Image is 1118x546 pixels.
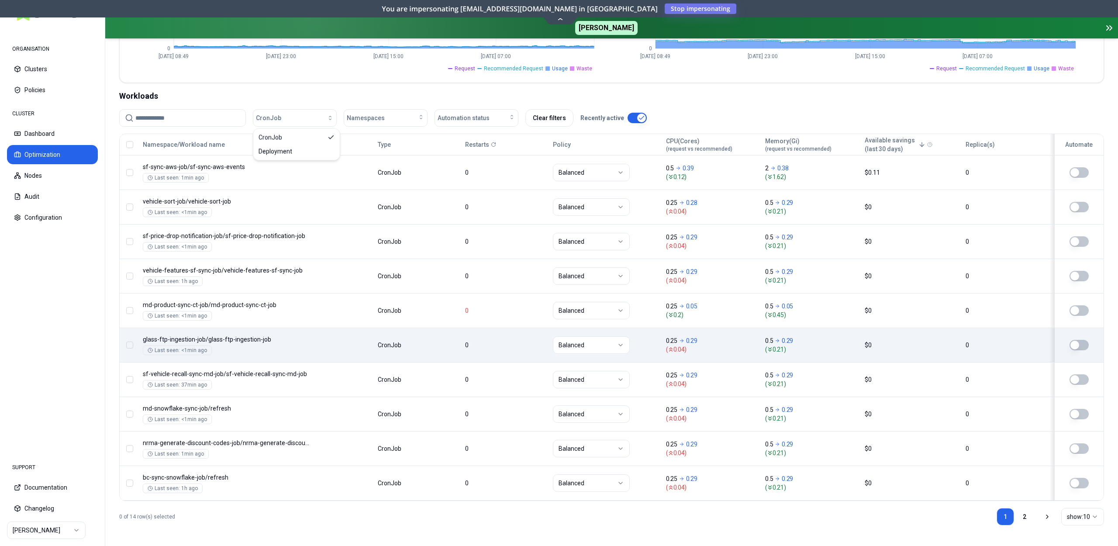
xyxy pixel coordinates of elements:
span: ( 0.21 ) [765,242,856,250]
button: Automation status [435,109,518,127]
span: ( 0.21 ) [765,449,856,457]
p: 0.05 [782,302,793,311]
button: Policies [7,80,98,100]
div: 0 [465,341,545,349]
nav: pagination [997,508,1033,525]
div: 0 [465,444,545,453]
span: Usage [1034,65,1049,72]
p: 0.29 [782,474,793,483]
p: 0.5 [765,405,773,414]
div: Last seen: <1min ago [148,416,207,423]
div: 0 [966,410,1046,418]
p: 0.29 [686,474,697,483]
div: CPU(Cores) [666,137,732,152]
span: (request vs recommended) [666,145,732,152]
span: Automation status [438,114,490,122]
div: 0 [966,306,1046,315]
p: 0.05 [686,302,697,311]
div: CronJob [378,306,413,315]
span: (request vs recommended) [765,145,832,152]
div: Last seen: 1min ago [148,174,204,181]
div: 0 [465,410,545,418]
div: CronJob [378,168,413,177]
button: Nodes [7,166,98,185]
p: 0.25 [666,198,677,207]
div: CronJob [378,410,413,418]
tspan: [DATE] 08:49 [640,53,670,59]
div: CronJob [378,203,413,211]
button: Clear filters [525,109,573,127]
p: Recently active [580,114,624,122]
p: 0.25 [666,267,677,276]
span: CronJob [256,114,281,122]
div: $0.11 [865,168,958,177]
span: ( 0.45 ) [765,311,856,319]
button: Clusters [7,59,98,79]
div: 0 [465,203,545,211]
p: 0.25 [666,336,677,345]
span: ( 0.2 ) [666,311,757,319]
p: 0.39 [683,164,694,173]
button: Namespace/Workload name [143,136,225,153]
span: ( 0.04 ) [666,345,757,354]
p: 0.29 [686,233,697,242]
p: refresh [143,404,311,413]
div: 0 [966,237,1046,246]
button: Optimization [7,145,98,164]
p: 0.25 [666,405,677,414]
div: 0 [465,306,545,315]
p: sf-price-drop-notification-job [143,232,311,240]
a: 2 [1016,508,1033,525]
p: 0.28 [686,198,697,207]
div: $0 [865,203,958,211]
div: CronJob [378,237,413,246]
button: Dashboard [7,124,98,143]
span: ( 0.04 ) [666,449,757,457]
span: ( 0.21 ) [765,380,856,388]
span: Recommended Request [966,65,1025,72]
span: ( 0.04 ) [666,242,757,250]
tspan: [DATE] 07:00 [963,53,993,59]
p: 0.25 [666,474,677,483]
div: CronJob [378,479,413,487]
div: Last seen: 37min ago [148,381,207,388]
div: 0 [465,237,545,246]
div: Last seen: <1min ago [148,312,207,319]
span: [PERSON_NAME] [575,21,638,35]
div: CronJob [378,272,413,280]
tspan: [DATE] 23:00 [748,53,778,59]
button: Documentation [7,478,98,497]
span: ( 0.04 ) [666,276,757,285]
span: ( 1.62 ) [765,173,856,181]
div: Last seen: 1h ago [148,278,198,285]
div: SUPPORT [7,459,98,476]
span: Request [936,65,957,72]
p: sf-sync-aws-events [143,162,311,171]
div: Last seen: 1min ago [148,450,204,457]
p: 0.29 [782,233,793,242]
p: 0.5 [765,371,773,380]
div: 0 [465,272,545,280]
button: Available savings(last 30 days) [865,136,925,153]
span: Recommended Request [484,65,543,72]
p: 0.25 [666,371,677,380]
div: $0 [865,375,958,384]
p: 0.5 [765,336,773,345]
div: Policy [553,140,658,149]
p: Restarts [465,140,489,149]
span: ( 0.04 ) [666,380,757,388]
div: Workloads [119,90,1104,102]
span: Usage [552,65,568,72]
p: 0.29 [686,336,697,345]
div: CronJob [378,341,413,349]
span: CronJob [259,133,282,142]
p: 0.5 [765,302,773,311]
p: 0.29 [686,371,697,380]
tspan: 0 [649,45,652,52]
div: Last seen: 1h ago [148,485,198,492]
div: Suggestions [253,129,340,160]
p: 0.38 [777,164,789,173]
span: Waste [1058,65,1074,72]
div: 0 [465,168,545,177]
span: ( 0.21 ) [765,276,856,285]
